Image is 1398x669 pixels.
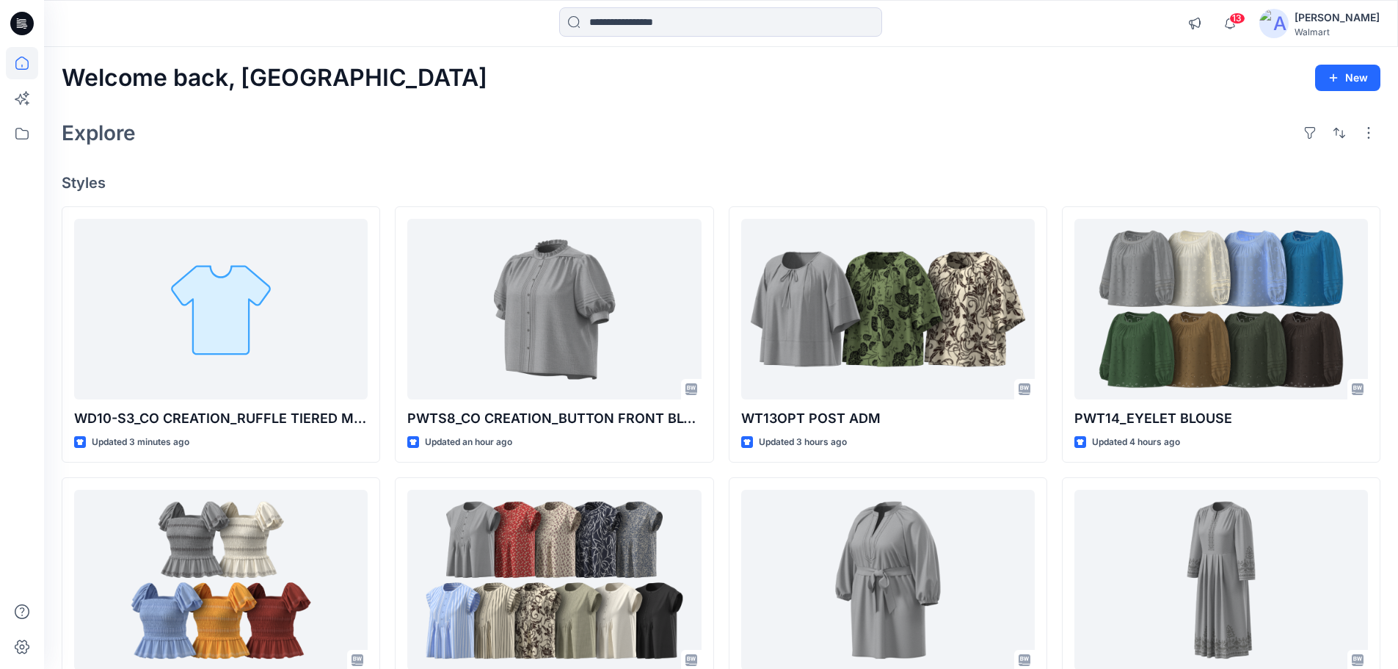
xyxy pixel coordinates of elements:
[1229,12,1245,24] span: 13
[1074,408,1368,429] p: PWT14_EYELET BLOUSE
[1295,26,1380,37] div: Walmart
[425,435,512,450] p: Updated an hour ago
[741,408,1035,429] p: WT13OPT POST ADM
[62,174,1380,192] h4: Styles
[1074,219,1368,400] a: PWT14_EYELET BLOUSE
[62,121,136,145] h2: Explore
[92,435,189,450] p: Updated 3 minutes ago
[759,435,847,450] p: Updated 3 hours ago
[62,65,487,92] h2: Welcome back, [GEOGRAPHIC_DATA]
[1092,435,1180,450] p: Updated 4 hours ago
[1315,65,1380,91] button: New
[1259,9,1289,38] img: avatar
[407,408,701,429] p: PWTS8_CO CREATION_BUTTON FRONT BLOUSE
[407,219,701,400] a: PWTS8_CO CREATION_BUTTON FRONT BLOUSE
[74,219,368,400] a: WD10-S3_CO CREATION_RUFFLE TIERED MIDI DRESS( 16-09-2025)
[1295,9,1380,26] div: [PERSON_NAME]
[74,408,368,429] p: WD10-S3_CO CREATION_RUFFLE TIERED MIDI DRESS( [DATE])
[741,219,1035,400] a: WT13OPT POST ADM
